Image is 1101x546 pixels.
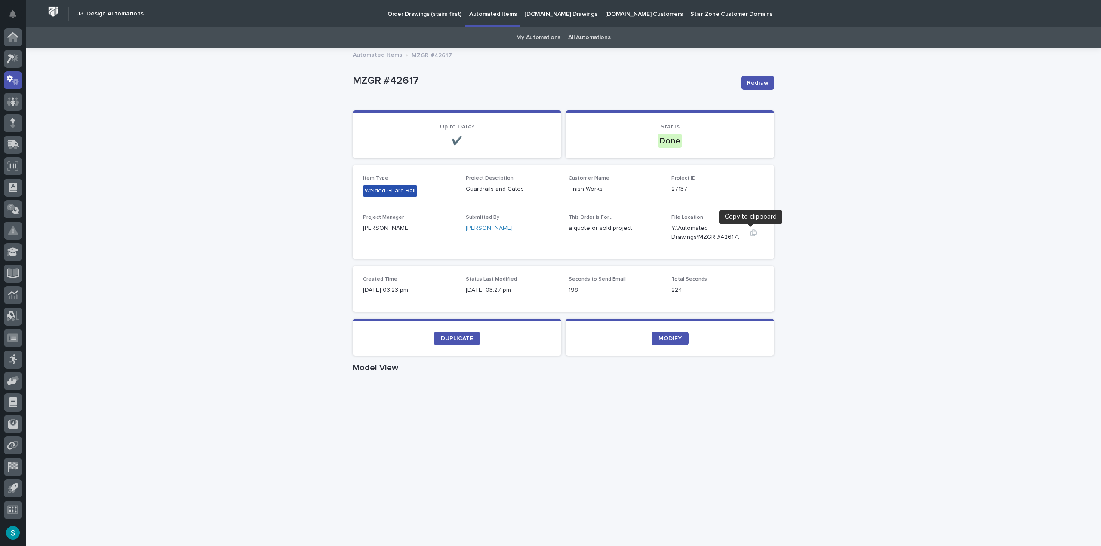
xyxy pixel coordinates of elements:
a: DUPLICATE [434,332,480,345]
span: Project ID [671,176,696,181]
: Y:\Automated Drawings\MZGR #42617\ [671,224,743,242]
p: ✔️ [363,136,551,146]
p: 224 [671,286,764,295]
div: Notifications [11,10,22,24]
a: All Automations [568,27,610,48]
a: [PERSON_NAME] [466,224,513,233]
p: [DATE] 03:23 pm [363,286,455,295]
h1: Model View [353,363,774,373]
p: [DATE] 03:27 pm [466,286,558,295]
p: MZGR #42617 [412,50,452,59]
p: 198 [569,286,661,295]
span: Total Seconds [671,277,707,282]
button: Redraw [741,76,774,90]
p: a quote or sold project [569,224,661,233]
span: Customer Name [569,176,609,181]
span: Status Last Modified [466,277,517,282]
span: Redraw [747,79,769,87]
span: MODIFY [658,336,682,342]
p: [PERSON_NAME] [363,224,455,233]
button: users-avatar [4,524,22,542]
img: Workspace Logo [45,4,61,20]
span: Up to Date? [440,124,474,130]
span: This Order is For... [569,215,612,220]
a: MODIFY [652,332,689,345]
span: Item Type [363,176,388,181]
span: Status [661,124,680,130]
span: DUPLICATE [441,336,473,342]
span: Project Description [466,176,514,181]
div: Welded Guard Rail [363,185,417,197]
div: Done [658,134,682,148]
p: MZGR #42617 [353,75,735,87]
button: Notifications [4,5,22,23]
p: 27137 [671,185,764,194]
h2: 03. Design Automations [76,10,144,18]
span: Project Manager [363,215,404,220]
span: Created Time [363,277,397,282]
span: Seconds to Send Email [569,277,626,282]
a: Automated Items [353,49,402,59]
a: My Automations [516,27,560,48]
span: File Location [671,215,703,220]
p: Finish Works [569,185,661,194]
p: Guardrails and Gates [466,185,558,194]
span: Submitted By [466,215,499,220]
